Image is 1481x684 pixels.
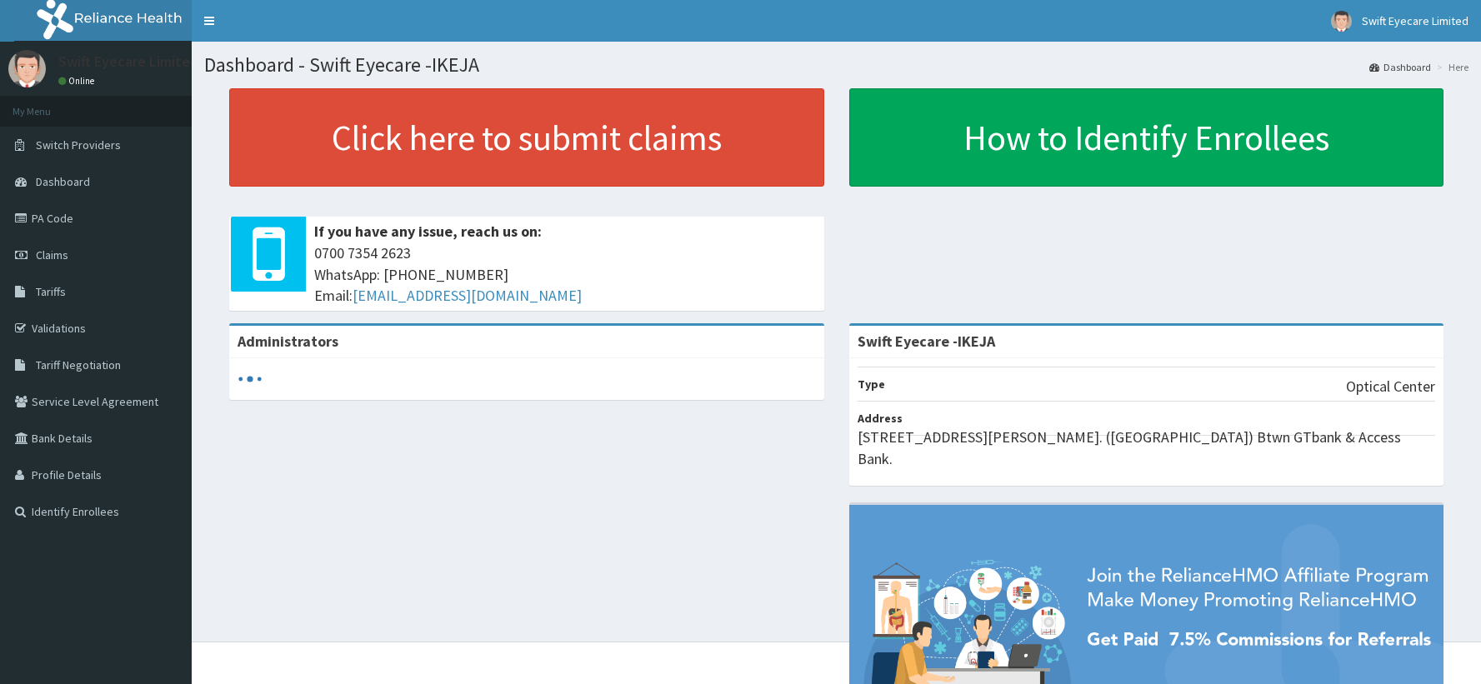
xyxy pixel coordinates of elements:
span: Switch Providers [36,137,121,152]
a: How to Identify Enrollees [849,88,1444,187]
a: [EMAIL_ADDRESS][DOMAIN_NAME] [353,286,582,305]
span: Tariffs [36,284,66,299]
p: Swift Eyecare Limited [58,54,198,69]
svg: audio-loading [238,367,263,392]
b: If you have any issue, reach us on: [314,222,542,241]
p: [STREET_ADDRESS][PERSON_NAME]. ([GEOGRAPHIC_DATA]) Btwn GTbank & Access Bank. [858,427,1436,469]
b: Administrators [238,332,338,351]
a: Click here to submit claims [229,88,824,187]
span: 0700 7354 2623 WhatsApp: [PHONE_NUMBER] Email: [314,242,816,307]
b: Type [858,377,885,392]
strong: Swift Eyecare -IKEJA [858,332,995,351]
li: Here [1433,60,1468,74]
a: Dashboard [1369,60,1431,74]
img: User Image [1331,11,1352,32]
p: Optical Center [1346,376,1435,397]
a: Online [58,75,98,87]
span: Dashboard [36,174,90,189]
img: User Image [8,50,46,87]
h1: Dashboard - Swift Eyecare -IKEJA [204,54,1468,76]
span: Claims [36,247,68,262]
span: Tariff Negotiation [36,357,121,372]
b: Address [858,411,903,426]
span: Swift Eyecare Limited [1362,13,1468,28]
